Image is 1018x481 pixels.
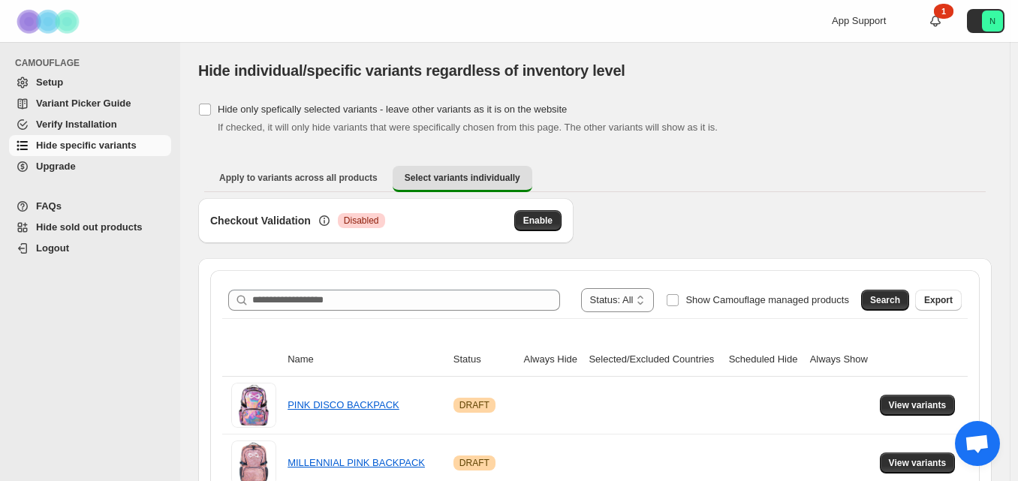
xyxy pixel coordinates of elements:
a: FAQs [9,196,171,217]
span: Apply to variants across all products [219,172,378,184]
a: Logout [9,238,171,259]
span: Show Camouflage managed products [685,294,849,305]
span: Variant Picker Guide [36,98,131,109]
button: Export [915,290,962,311]
span: Select variants individually [405,172,520,184]
button: Select variants individually [393,166,532,192]
span: View variants [889,457,947,469]
span: View variants [889,399,947,411]
button: View variants [880,395,956,416]
span: If checked, it will only hide variants that were specifically chosen from this page. The other va... [218,122,718,133]
div: 1 [934,4,953,19]
th: Scheduled Hide [724,343,806,377]
a: Hide sold out products [9,217,171,238]
a: PINK DISCO BACKPACK [288,399,399,410]
button: Search [861,290,909,311]
th: Always Hide [519,343,584,377]
span: Avatar with initials N [982,11,1003,32]
th: Status [449,343,520,377]
span: Search [870,294,900,306]
span: CAMOUFLAGE [15,57,173,69]
button: Enable [514,210,562,231]
img: Camouflage [12,1,87,42]
img: PINK DISCO BACKPACK [231,383,276,428]
a: 1 [928,14,943,29]
a: Verify Installation [9,114,171,135]
span: Export [924,294,953,306]
button: Avatar with initials N [967,9,1004,33]
span: Hide individual/specific variants regardless of inventory level [198,62,625,79]
a: MILLENNIAL PINK BACKPACK [288,457,425,468]
button: Apply to variants across all products [207,166,390,190]
span: FAQs [36,200,62,212]
span: Setup [36,77,63,88]
div: Open chat [955,421,1000,466]
a: Hide specific variants [9,135,171,156]
span: DRAFT [459,399,489,411]
span: Enable [523,215,553,227]
button: View variants [880,452,956,473]
span: Verify Installation [36,119,117,130]
a: Variant Picker Guide [9,93,171,114]
span: DRAFT [459,457,489,469]
span: Hide sold out products [36,221,143,233]
h3: Checkout Validation [210,213,311,228]
span: Disabled [344,215,379,227]
a: Setup [9,72,171,93]
text: N [989,17,995,26]
th: Always Show [806,343,875,377]
span: Hide specific variants [36,140,137,151]
span: App Support [832,15,886,26]
span: Logout [36,242,69,254]
span: Hide only spefically selected variants - leave other variants as it is on the website [218,104,567,115]
th: Selected/Excluded Countries [584,343,724,377]
a: Upgrade [9,156,171,177]
span: Upgrade [36,161,76,172]
th: Name [283,343,449,377]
